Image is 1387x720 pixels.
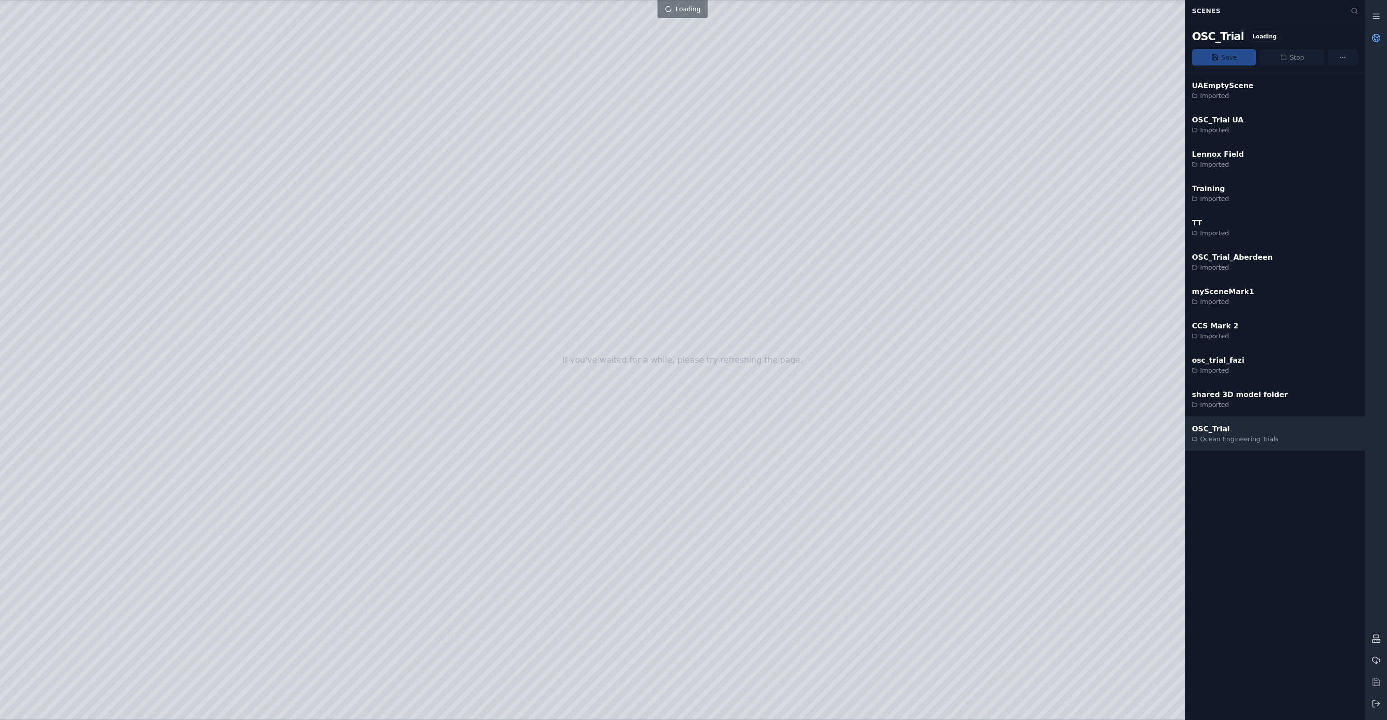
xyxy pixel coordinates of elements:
[1192,80,1253,91] div: UAEmptyScene
[1192,194,1229,203] div: Imported
[1192,126,1243,135] div: Imported
[1192,400,1288,409] div: Imported
[1192,252,1273,263] div: OSC_Trial_Aberdeen
[1192,366,1244,375] div: Imported
[1192,297,1254,306] div: Imported
[1192,229,1229,238] div: Imported
[675,5,700,14] span: Loading
[1192,435,1279,444] div: Ocean Engineering Trials
[1192,91,1253,100] div: Imported
[1192,149,1244,160] div: Lennox Field
[1192,183,1229,194] div: Training
[1192,321,1238,332] div: CCS Mark 2
[1192,218,1229,229] div: TT
[1192,115,1243,126] div: OSC_Trial UA
[1192,286,1254,297] div: mySceneMark1
[1192,160,1244,169] div: Imported
[1192,389,1288,400] div: shared 3D model folder
[1192,355,1244,366] div: osc_trial_fazi
[1187,2,1345,19] div: Scenes
[1192,332,1238,341] div: Imported
[1192,424,1279,435] div: OSC_Trial
[1247,32,1282,42] div: Loading
[1192,29,1244,44] div: OSC_Trial
[1192,263,1273,272] div: Imported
